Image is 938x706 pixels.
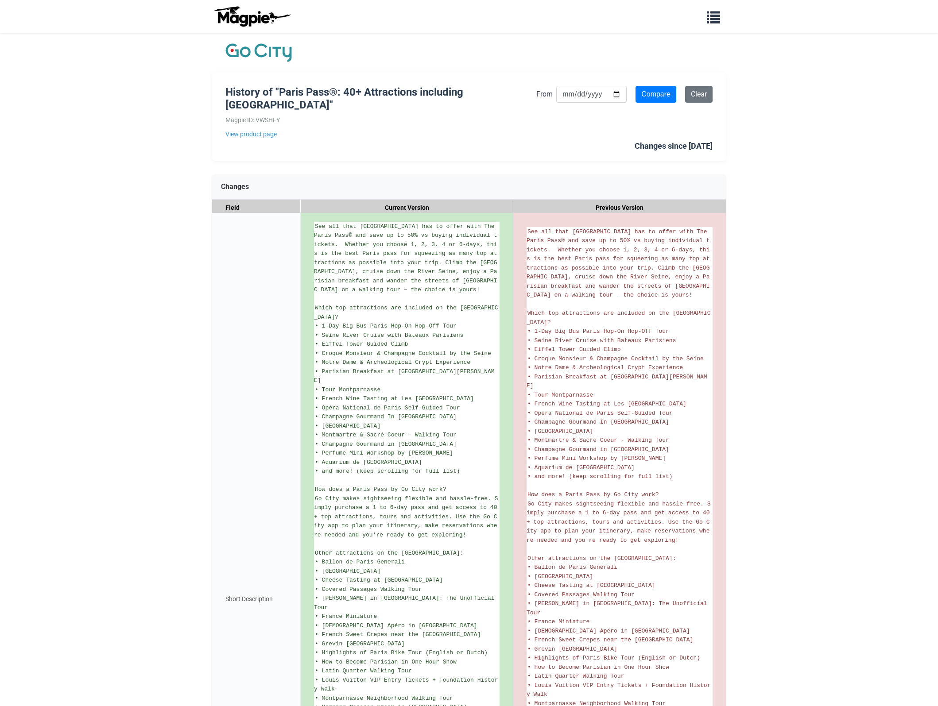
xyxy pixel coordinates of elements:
a: View product page [225,129,536,139]
span: • Champagne Gourmand in [GEOGRAPHIC_DATA] [315,441,457,448]
span: • [DEMOGRAPHIC_DATA] Apéro in [GEOGRAPHIC_DATA] [527,628,690,634]
span: • Tour Montparnasse [527,392,593,398]
span: • French Sweet Crepes near the [GEOGRAPHIC_DATA] [527,637,693,643]
span: Other attractions on the [GEOGRAPHIC_DATA]: [527,555,676,562]
span: • How to Become Parisian in One Hour Show [527,664,669,671]
span: • Cheese Tasting at [GEOGRAPHIC_DATA] [527,582,655,589]
label: From [536,89,553,100]
span: • [DEMOGRAPHIC_DATA] Apéro in [GEOGRAPHIC_DATA] [315,622,477,629]
span: • [PERSON_NAME] in [GEOGRAPHIC_DATA]: The Unofficial Tour [314,595,498,611]
span: • Notre Dame & Archeological Crypt Experience [315,359,470,366]
span: • How to Become Parisian in One Hour Show [315,659,457,665]
span: • Latin Quarter Walking Tour [315,667,411,674]
input: Compare [636,86,676,103]
div: Current Version [301,200,513,216]
div: Magpie ID: VWSHFY [225,115,536,125]
span: • French Sweet Crepes near the [GEOGRAPHIC_DATA] [315,631,481,638]
span: • Montparnasse Neighborhood Walking Tour [315,695,453,702]
span: • Perfume Mini Workshop by [PERSON_NAME] [315,450,453,456]
span: • Montmartre & Sacré Coeur - Walking Tour [315,432,457,438]
span: • Notre Dame & Archeological Crypt Experience [527,364,683,371]
span: • French Wine Tasting at Les [GEOGRAPHIC_DATA] [315,395,474,402]
div: Changes since [DATE] [635,140,713,153]
span: See all that [GEOGRAPHIC_DATA] has to offer with The Paris Pass® and save up to 50% vs buying ind... [527,228,710,299]
span: • Montmartre & Sacré Coeur - Walking Tour [527,437,669,444]
span: • Perfume Mini Workshop by [PERSON_NAME] [527,455,666,462]
span: • Highlights of Paris Bike Tour (English or Dutch) [527,655,700,661]
span: • Champagne Gourmand In [GEOGRAPHIC_DATA] [315,413,457,420]
span: • Highlights of Paris Bike Tour (English or Dutch) [315,649,488,656]
span: • [GEOGRAPHIC_DATA] [315,423,380,429]
span: • Opéra National de Paris Self-Guided Tour [527,410,673,417]
span: Other attractions on the [GEOGRAPHIC_DATA]: [315,550,463,556]
span: • Grevin [GEOGRAPHIC_DATA] [315,640,405,647]
span: • Opéra National de Paris Self-Guided Tour [315,405,460,411]
span: Go City makes sightseeing flexible and hassle-free. Simply purchase a 1 to 6-day pass and get acc... [527,501,710,544]
span: • Seine River Cruise with Bateaux Parisiens [527,337,676,344]
span: Which top attractions are included on the [GEOGRAPHIC_DATA]? [314,305,498,320]
span: • Aquarium de [GEOGRAPHIC_DATA] [315,459,422,466]
span: • [GEOGRAPHIC_DATA] [527,573,593,580]
span: Go City makes sightseeing flexible and hassle-free. Simply purchase a 1 to 6-day pass and get acc... [314,495,498,538]
span: • Parisian Breakfast at [GEOGRAPHIC_DATA][PERSON_NAME] [527,374,707,390]
span: • Covered Passages Walking Tour [527,591,635,598]
span: • Latin Quarter Walking Tour [527,673,624,679]
img: logo-ab69f6fb50320c5b225c76a69d11143b.png [212,6,292,27]
h1: History of "Paris Pass®: 40+ Attractions including [GEOGRAPHIC_DATA]" [225,86,536,112]
span: • [PERSON_NAME] in [GEOGRAPHIC_DATA]: The Unofficial Tour [527,600,710,616]
span: Which top attractions are included on the [GEOGRAPHIC_DATA]? [527,310,710,326]
img: Company Logo [225,42,292,64]
span: • French Wine Tasting at Les [GEOGRAPHIC_DATA] [527,401,686,407]
span: • Grevin [GEOGRAPHIC_DATA] [527,646,617,652]
a: Clear [685,86,713,103]
span: • Eiffel Tower Guided Climb [527,346,621,353]
div: Field [212,200,301,216]
span: • Champagne Gourmand In [GEOGRAPHIC_DATA] [527,419,669,425]
span: See all that [GEOGRAPHIC_DATA] has to offer with The Paris Pass® and save up to 50% vs buying ind... [314,223,498,293]
span: • [GEOGRAPHIC_DATA] [527,428,593,435]
span: • 1-Day Big Bus Paris Hop-On Hop-Off Tour [527,328,669,335]
div: Previous Version [513,200,726,216]
span: • Aquarium de [GEOGRAPHIC_DATA] [527,464,635,471]
span: • Croque Monsieur & Champagne Cocktail by the Seine [315,350,491,357]
span: • France Miniature [527,618,589,625]
span: • Champagne Gourmand in [GEOGRAPHIC_DATA] [527,446,669,453]
span: • Louis Vuitton VIP Entry Tickets + Foundation History Walk [314,677,498,693]
span: • and more! (keep scrolling for full list) [527,473,673,480]
span: • Louis Vuitton VIP Entry Tickets + Foundation History Walk [527,682,710,698]
span: • Eiffel Tower Guided Climb [315,341,408,347]
span: • [GEOGRAPHIC_DATA] [315,568,380,575]
span: • France Miniature [315,613,377,620]
div: Changes [212,174,726,200]
span: • Parisian Breakfast at [GEOGRAPHIC_DATA][PERSON_NAME] [314,368,495,384]
span: • Ballon de Paris Generali [527,564,617,571]
span: How does a Paris Pass by Go City work? [315,486,446,493]
span: • Ballon de Paris Generali [315,559,405,565]
span: • Cheese Tasting at [GEOGRAPHIC_DATA] [315,577,443,583]
span: How does a Paris Pass by Go City work? [527,491,659,498]
span: • 1-Day Big Bus Paris Hop-On Hop-Off Tour [315,323,457,329]
span: • and more! (keep scrolling for full list) [315,468,460,475]
span: • Seine River Cruise with Bateaux Parisiens [315,332,463,339]
span: • Croque Monsieur & Champagne Cocktail by the Seine [527,355,704,362]
span: • Tour Montparnasse [315,386,380,393]
span: • Covered Passages Walking Tour [315,586,422,593]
